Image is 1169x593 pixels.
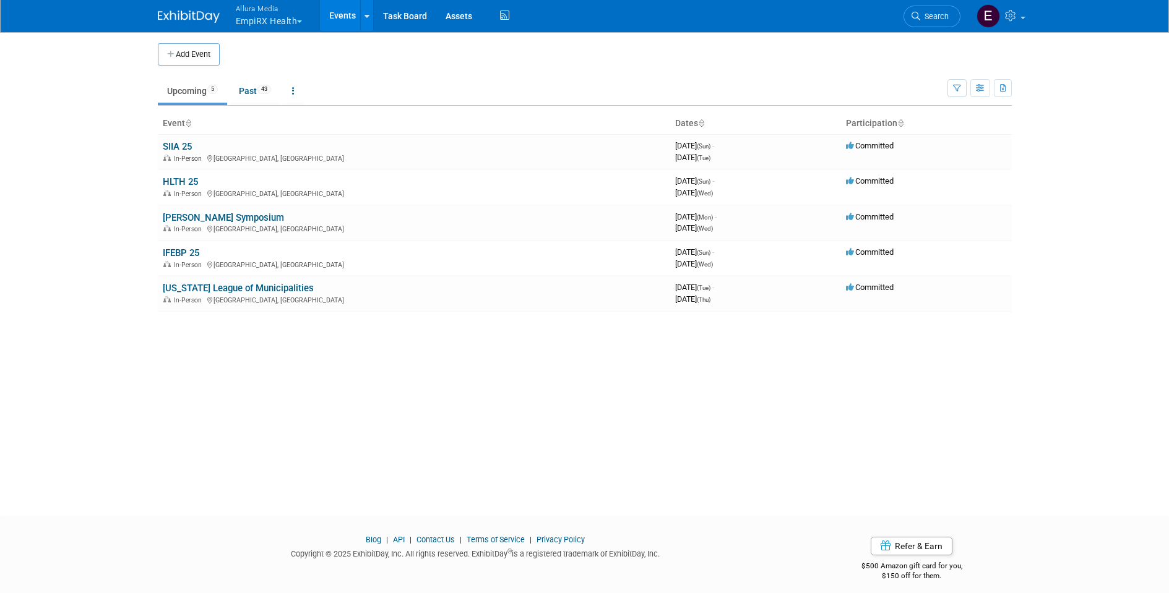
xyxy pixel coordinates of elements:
th: Participation [841,113,1012,134]
span: (Tue) [697,284,710,291]
span: | [407,535,415,544]
sup: ® [507,548,512,555]
span: - [712,176,714,186]
span: | [383,535,391,544]
span: | [457,535,465,544]
span: (Wed) [697,261,713,268]
div: $150 off for them. [812,571,1012,581]
span: | [527,535,535,544]
span: [DATE] [675,188,713,197]
div: [GEOGRAPHIC_DATA], [GEOGRAPHIC_DATA] [163,259,665,269]
span: [DATE] [675,294,710,304]
span: [DATE] [675,247,714,257]
span: (Sun) [697,249,710,256]
button: Add Event [158,43,220,66]
a: HLTH 25 [163,176,198,187]
div: Copyright © 2025 ExhibitDay, Inc. All rights reserved. ExhibitDay is a registered trademark of Ex... [158,545,794,560]
div: $500 Amazon gift card for you, [812,553,1012,581]
img: In-Person Event [163,155,171,161]
a: Privacy Policy [537,535,585,544]
span: [DATE] [675,223,713,233]
span: (Tue) [697,155,710,161]
span: [DATE] [675,283,714,292]
span: [DATE] [675,212,717,221]
span: - [712,247,714,257]
span: [DATE] [675,153,710,162]
span: Committed [846,212,894,221]
span: (Wed) [697,225,713,232]
span: In-Person [174,190,205,198]
img: In-Person Event [163,190,171,196]
span: In-Person [174,155,205,163]
span: In-Person [174,225,205,233]
span: - [715,212,717,221]
span: (Thu) [697,296,710,303]
a: SIIA 25 [163,141,192,152]
span: - [712,141,714,150]
a: Upcoming5 [158,79,227,103]
span: In-Person [174,296,205,304]
div: [GEOGRAPHIC_DATA], [GEOGRAPHIC_DATA] [163,223,665,233]
img: Eric Thompson [977,4,1000,28]
img: In-Person Event [163,261,171,267]
span: Committed [846,247,894,257]
img: ExhibitDay [158,11,220,23]
a: Blog [366,535,381,544]
span: Committed [846,283,894,292]
span: - [712,283,714,292]
a: Refer & Earn [871,537,952,555]
span: Allura Media [236,2,303,15]
img: In-Person Event [163,296,171,302]
span: [DATE] [675,176,714,186]
th: Dates [670,113,841,134]
span: In-Person [174,261,205,269]
span: 5 [207,85,218,94]
span: (Mon) [697,214,713,221]
a: Sort by Participation Type [897,118,904,128]
span: Committed [846,176,894,186]
span: [DATE] [675,259,713,268]
a: Search [904,6,960,27]
a: Sort by Event Name [185,118,191,128]
a: IFEBP 25 [163,247,199,258]
div: [GEOGRAPHIC_DATA], [GEOGRAPHIC_DATA] [163,153,665,163]
span: [DATE] [675,141,714,150]
a: Contact Us [416,535,455,544]
a: Past43 [230,79,280,103]
a: [US_STATE] League of Municipalities [163,283,314,294]
a: Terms of Service [467,535,525,544]
span: (Wed) [697,190,713,197]
a: [PERSON_NAME] Symposium [163,212,284,223]
a: API [393,535,405,544]
span: 43 [257,85,271,94]
span: (Sun) [697,143,710,150]
img: In-Person Event [163,225,171,231]
span: Search [920,12,949,21]
a: Sort by Start Date [698,118,704,128]
th: Event [158,113,670,134]
span: (Sun) [697,178,710,185]
span: Committed [846,141,894,150]
div: [GEOGRAPHIC_DATA], [GEOGRAPHIC_DATA] [163,294,665,304]
div: [GEOGRAPHIC_DATA], [GEOGRAPHIC_DATA] [163,188,665,198]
